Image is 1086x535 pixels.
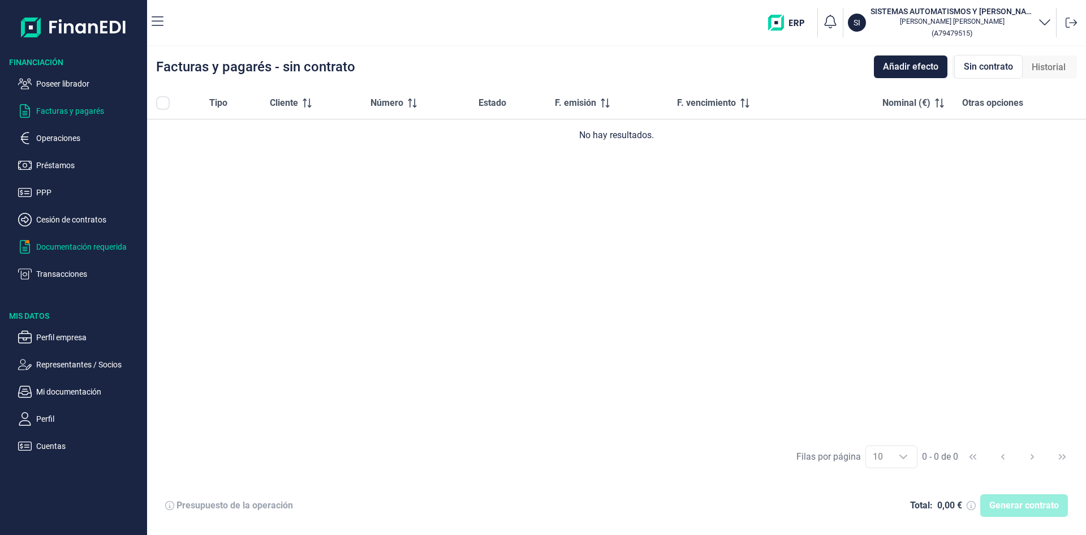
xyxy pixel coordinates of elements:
img: erp [768,15,813,31]
span: 0 - 0 de 0 [922,452,958,461]
p: Operaciones [36,131,143,145]
button: Transacciones [18,267,143,281]
button: Last Page [1049,443,1076,470]
button: Préstamos [18,159,143,172]
span: Otras opciones [962,96,1023,110]
p: Representantes / Socios [36,358,143,371]
button: Documentación requerida [18,240,143,254]
button: Perfil [18,412,143,426]
span: Cliente [270,96,298,110]
button: Cuentas [18,439,143,453]
p: Facturas y pagarés [36,104,143,118]
button: Poseer librador [18,77,143,91]
span: Tipo [209,96,227,110]
p: Perfil empresa [36,331,143,344]
span: F. vencimiento [677,96,736,110]
span: Estado [479,96,506,110]
img: Logo de aplicación [21,9,127,45]
button: Mi documentación [18,385,143,399]
small: Copiar cif [932,29,972,37]
button: PPP [18,186,143,199]
div: Facturas y pagarés - sin contrato [156,60,355,74]
p: Perfil [36,412,143,426]
div: All items unselected [156,96,170,110]
button: Añadir efecto [874,55,947,78]
button: Perfil empresa [18,331,143,344]
button: First Page [959,443,986,470]
p: Poseer librador [36,77,143,91]
p: [PERSON_NAME] [PERSON_NAME] [870,17,1033,26]
p: Préstamos [36,159,143,172]
button: Next Page [1019,443,1046,470]
p: Cuentas [36,439,143,453]
span: Sin contrato [964,60,1013,74]
div: Total: [910,500,933,511]
span: F. emisión [555,96,596,110]
div: 0,00 € [937,500,962,511]
span: Número [370,96,403,110]
div: No hay resultados. [156,129,1077,142]
p: Cesión de contratos [36,213,143,226]
div: Sin contrato [954,55,1023,79]
button: Representantes / Socios [18,358,143,371]
button: Operaciones [18,131,143,145]
div: Filas por página [796,450,861,464]
span: Historial [1032,61,1066,74]
span: Añadir efecto [883,60,938,74]
div: Presupuesto de la operación [176,500,293,511]
span: Nominal (€) [882,96,930,110]
div: Historial [1023,56,1075,79]
button: Cesión de contratos [18,213,143,226]
button: SISISTEMAS AUTOMATISMOS Y [PERSON_NAME] ELECTRICOS SA[PERSON_NAME] [PERSON_NAME](A79479515) [848,6,1051,40]
h3: SISTEMAS AUTOMATISMOS Y [PERSON_NAME] ELECTRICOS SA [870,6,1033,17]
button: Previous Page [989,443,1016,470]
button: Facturas y pagarés [18,104,143,118]
p: PPP [36,186,143,199]
div: Choose [890,446,917,468]
p: Transacciones [36,267,143,281]
p: Mi documentación [36,385,143,399]
p: SI [854,17,860,28]
p: Documentación requerida [36,240,143,254]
